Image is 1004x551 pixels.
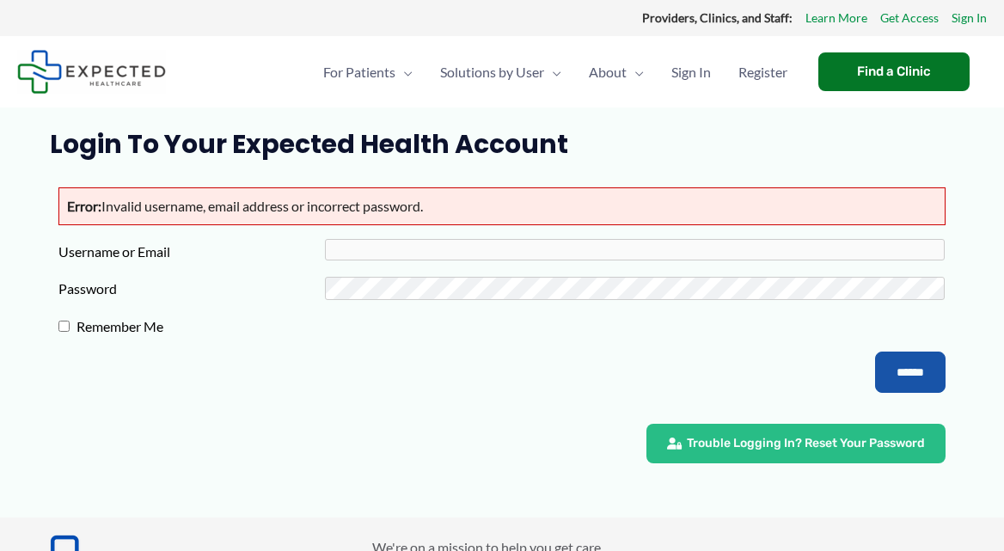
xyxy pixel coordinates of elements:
[395,42,413,102] span: Menu Toggle
[426,42,575,102] a: Solutions by UserMenu Toggle
[642,10,793,25] strong: Providers, Clinics, and Staff:
[575,42,658,102] a: AboutMenu Toggle
[58,239,324,265] label: Username or Email
[952,7,987,29] a: Sign In
[309,42,426,102] a: For PatientsMenu Toggle
[440,42,544,102] span: Solutions by User
[323,42,395,102] span: For Patients
[17,50,166,94] img: Expected Healthcare Logo - side, dark font, small
[671,42,711,102] span: Sign In
[658,42,725,102] a: Sign In
[589,42,627,102] span: About
[50,129,953,160] h1: Login to Your Expected Health Account
[309,42,801,102] nav: Primary Site Navigation
[725,42,801,102] a: Register
[818,52,970,91] a: Find a Clinic
[70,314,335,340] label: Remember Me
[58,187,945,225] p: Invalid username, email address or incorrect password.
[627,42,644,102] span: Menu Toggle
[646,424,946,463] a: Trouble Logging In? Reset Your Password
[67,198,101,214] strong: Error:
[58,276,324,302] label: Password
[738,42,787,102] span: Register
[805,7,867,29] a: Learn More
[544,42,561,102] span: Menu Toggle
[687,438,925,450] span: Trouble Logging In? Reset Your Password
[880,7,939,29] a: Get Access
